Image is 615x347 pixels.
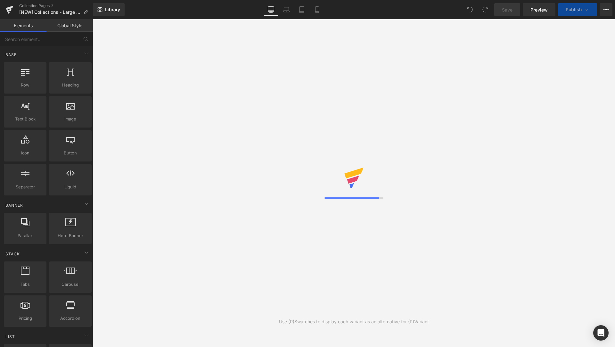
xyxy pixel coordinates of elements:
button: More [600,3,612,16]
a: Preview [523,3,555,16]
span: Stack [5,251,20,257]
div: Open Intercom Messenger [593,325,609,341]
span: Pricing [6,315,45,322]
span: Preview [530,6,548,13]
a: Laptop [279,3,294,16]
button: Publish [558,3,597,16]
span: Base [5,52,17,58]
div: Use (P)Swatches to display each variant as an alternative for (P)Variant [279,318,429,325]
span: Parallax [6,232,45,239]
span: Row [6,82,45,88]
a: Collection Pages [19,3,93,8]
span: Tabs [6,281,45,288]
span: [NEW] Collections - Large Breed Dog Food [19,10,81,15]
span: Publish [566,7,582,12]
span: Button [51,150,90,156]
span: Image [51,116,90,122]
span: Separator [6,184,45,190]
span: Liquid [51,184,90,190]
button: Undo [463,3,476,16]
span: Carousel [51,281,90,288]
span: Text Block [6,116,45,122]
span: Heading [51,82,90,88]
button: Redo [479,3,492,16]
span: Icon [6,150,45,156]
span: Hero Banner [51,232,90,239]
span: List [5,334,16,340]
span: Save [502,6,512,13]
span: Accordion [51,315,90,322]
span: Banner [5,202,24,208]
span: Library [105,7,120,12]
a: Global Style [46,19,93,32]
a: New Library [93,3,125,16]
a: Mobile [309,3,325,16]
a: Tablet [294,3,309,16]
a: Desktop [263,3,279,16]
